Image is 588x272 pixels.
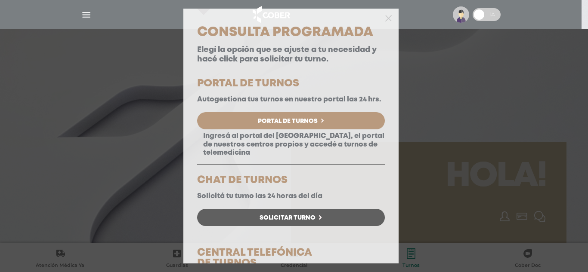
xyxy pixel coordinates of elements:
p: Elegí la opción que se ajuste a tu necesidad y hacé click para solicitar tu turno. [197,46,385,64]
a: Solicitar Turno [197,209,385,226]
span: Consulta Programada [197,27,373,38]
a: Portal de Turnos [197,112,385,129]
span: Portal de Turnos [258,118,318,124]
span: Solicitar Turno [260,215,316,221]
h5: CENTRAL TELEFÓNICA DE TURNOS [197,248,385,269]
p: Ingresá al portal del [GEOGRAPHIC_DATA], el portal de nuestros centros propios y accedé a turnos ... [197,132,385,157]
p: Autogestiona tus turnos en nuestro portal las 24 hrs. [197,95,385,104]
h5: PORTAL DE TURNOS [197,79,385,89]
p: Solicitá tu turno las 24 horas del día [197,192,385,200]
h5: CHAT DE TURNOS [197,175,385,186]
